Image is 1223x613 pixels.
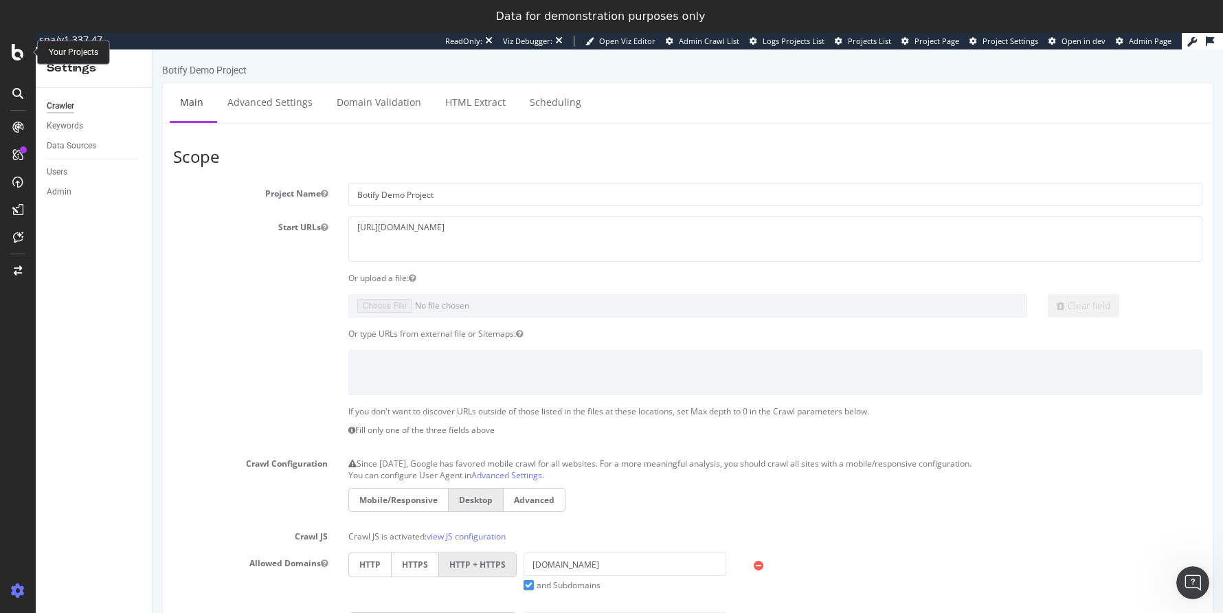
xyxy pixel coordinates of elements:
a: spa/v1.337.47 [36,33,102,49]
label: HTTP + HTTPS [287,503,364,527]
a: Keywords [47,119,142,133]
div: Your Projects [49,47,98,58]
span: Open in dev [1062,36,1106,46]
a: Project Page [901,36,959,47]
label: Project Name [10,133,186,150]
div: Or type URLs from external file or Sitemaps: [186,278,1060,290]
a: Data Sources [47,139,142,153]
span: Project Page [915,36,959,46]
a: Users [47,165,142,179]
div: Viz Debugger: [503,36,552,47]
div: Botify Demo Project [10,14,94,27]
a: HTML Extract [282,34,363,71]
span: Logs Projects List [763,36,824,46]
a: Advanced Settings [319,420,390,432]
label: Crawl Configuration [10,403,186,420]
label: Advanced [351,438,413,462]
div: Data for demonstration purposes only [496,10,706,23]
a: Open Viz Editor [585,36,655,47]
span: Project Settings [983,36,1038,46]
p: Crawl JS is activated: [196,476,1050,493]
button: Project Name [168,138,175,150]
p: Since [DATE], Google has favored mobile crawl for all websites. For a more meaningful analysis, y... [196,403,1050,420]
label: Allowed Domains [10,503,186,520]
div: Admin [47,185,71,199]
div: Settings [47,60,141,76]
a: Logs Projects List [750,36,824,47]
label: HTTPS [238,503,287,527]
div: spa/v1.337.47 [36,33,102,47]
a: Projects List [835,36,891,47]
div: Keywords [47,119,83,133]
a: Admin Page [1116,36,1171,47]
div: Crawler [47,99,74,113]
label: HTTP [196,563,238,587]
label: HTTP + HTTPS [287,563,364,587]
a: Domain Validation [174,34,279,71]
a: Admin [47,185,142,199]
a: Main [17,34,61,71]
label: Desktop [295,438,351,462]
p: If you don't want to discover URLs outside of those listed in the files at these locations, set M... [196,356,1050,368]
a: Open in dev [1048,36,1106,47]
h3: Scope [21,98,1050,116]
a: Project Settings [969,36,1038,47]
div: Or upload a file: [186,223,1060,234]
p: Fill only one of the three fields above [196,375,1050,386]
div: Data Sources [47,139,96,153]
label: HTTPS [238,563,287,587]
label: Crawl JS [10,476,186,493]
span: Admin Crawl List [679,36,739,46]
label: Mobile/Responsive [196,438,295,462]
label: and Subdomains [371,590,448,601]
label: Start URLs [10,167,186,183]
div: ReadOnly: [445,36,482,47]
a: Admin Crawl List [666,36,739,47]
a: view JS configuration [274,481,353,493]
button: Allowed Domains [168,508,175,520]
div: Users [47,165,67,179]
span: Projects List [848,36,891,46]
label: HTTP [196,503,238,527]
span: Open Viz Editor [599,36,655,46]
p: You can configure User Agent in . [196,420,1050,432]
iframe: Intercom live chat [1176,566,1209,599]
a: Scheduling [367,34,439,71]
button: Start URLs [168,172,175,183]
a: Crawler [47,99,142,113]
span: Admin Page [1129,36,1171,46]
label: and Subdomains [371,530,448,542]
textarea: [URL][DOMAIN_NAME] [196,167,1050,212]
a: Advanced Settings [65,34,170,71]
